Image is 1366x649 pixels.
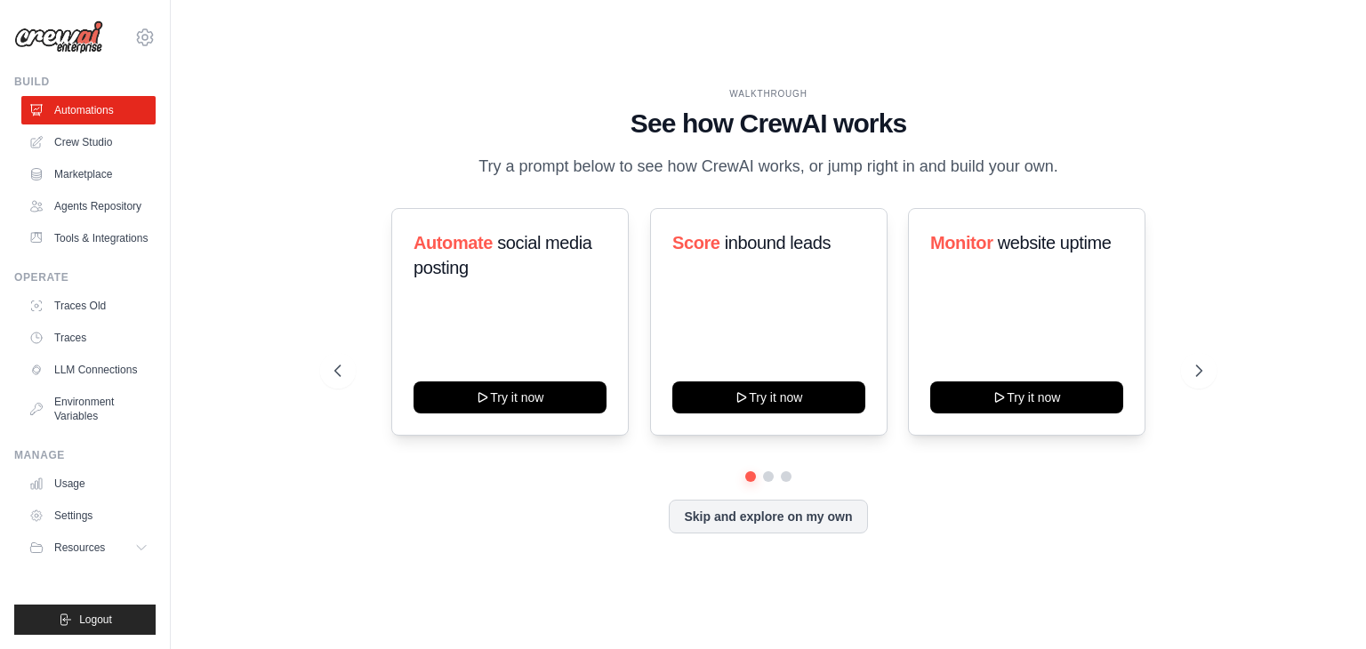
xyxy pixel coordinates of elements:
[1277,564,1366,649] iframe: Chat Widget
[998,233,1112,252] span: website uptime
[672,233,720,252] span: Score
[1277,564,1366,649] div: 聊天小组件
[21,224,156,252] a: Tools & Integrations
[334,87,1202,100] div: WALKTHROUGH
[414,381,607,413] button: Try it now
[470,154,1067,180] p: Try a prompt below to see how CrewAI works, or jump right in and build your own.
[724,233,830,252] span: inbound leads
[14,270,156,284] div: Operate
[930,381,1123,413] button: Try it now
[21,388,156,430] a: Environment Variables
[21,533,156,562] button: Resources
[21,469,156,498] a: Usage
[54,541,105,555] span: Resources
[21,292,156,320] a: Traces Old
[334,108,1202,140] h1: See how CrewAI works
[21,192,156,220] a: Agents Repository
[930,233,993,252] span: Monitor
[21,160,156,188] a: Marketplace
[14,448,156,462] div: Manage
[21,501,156,530] a: Settings
[669,500,867,533] button: Skip and explore on my own
[14,20,103,54] img: Logo
[21,96,156,124] a: Automations
[14,75,156,89] div: Build
[672,381,865,413] button: Try it now
[21,128,156,156] a: Crew Studio
[414,233,592,277] span: social media posting
[79,613,112,627] span: Logout
[414,233,493,252] span: Automate
[21,324,156,352] a: Traces
[14,605,156,635] button: Logout
[21,356,156,384] a: LLM Connections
